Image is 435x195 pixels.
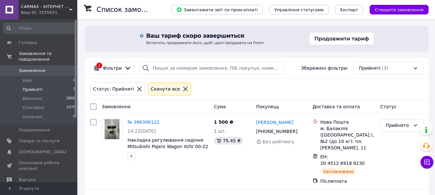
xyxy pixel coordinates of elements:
[149,85,181,93] div: Cкинути все
[21,10,77,15] div: Ваш ID: 3255631
[320,154,365,166] span: ЕН: 20 4512 6918 9230
[171,5,263,14] button: Завантажити звіт по пром-оплаті
[301,65,348,71] span: Збережені фільтри:
[370,5,429,14] button: Створити замовлення
[176,7,258,13] span: Завантажити звіт по пром-оплаті
[335,5,364,14] button: Експорт
[128,129,156,134] span: 14:22[DATE]
[139,62,285,75] input: Пошук за номером замовлення, ПІБ покупця, номером телефону, Email, номером накладної
[263,139,295,144] span: Без рейтингу
[320,125,375,151] div: м. Балаклія ([GEOGRAPHIC_DATA].), №2 (до 10 кг): пл. [PERSON_NAME], 11
[19,149,66,155] span: [DEMOGRAPHIC_DATA]
[19,138,60,144] span: Товари та послуги
[73,87,75,93] span: 3
[105,119,120,139] img: Фото товару
[92,85,135,93] div: Статус: Прийняті
[19,40,37,46] span: Головна
[23,105,44,111] span: Скасовані
[73,114,75,120] span: 0
[19,51,77,62] span: Замовлення та повідомлення
[128,137,208,155] a: Накладка регулювання сидіння Mitsubishi Pajero Wagon III/IV 00-22 НОВИЙ ОЕМ ТЕМНИЙ ЦВЕТ
[102,119,122,139] a: Фото товару
[363,7,429,12] a: Створити замовлення
[128,120,159,125] a: № 366306122
[214,104,226,109] span: Cума
[23,78,32,84] span: Нові
[421,156,433,169] button: Чат з покупцем
[256,104,279,109] span: Покупець
[375,7,423,12] span: Створити замовлення
[214,137,243,145] div: 75.45 ₴
[214,129,226,134] span: 1 шт.
[23,114,43,120] span: Оплачені
[19,160,60,172] span: Показники роботи компанії
[386,122,410,129] div: Прийнято
[340,7,358,12] span: Експорт
[3,22,76,34] input: Пошук
[102,104,130,109] span: Замовлення
[19,127,50,133] span: Повідомлення
[66,96,75,102] span: 2809
[274,7,324,12] span: Управління статусами
[85,26,429,51] a: Продовжити тариф
[320,178,375,184] div: Післяплата
[320,168,357,175] div: Заплановано
[103,65,122,71] span: Фільтри
[23,87,43,93] span: Прийняті
[255,127,299,136] div: [PHONE_NUMBER]
[214,120,233,125] span: 1 500 ₴
[97,6,162,13] h1: Список замовлень
[19,177,35,183] span: Відгуки
[256,119,294,126] a: [PERSON_NAME]
[313,104,360,109] span: Доставка та оплата
[19,68,45,74] span: Замовлення
[133,26,381,51] img: Продовжити тариф
[359,65,380,71] span: Прийняті
[23,96,43,102] span: Виконані
[73,78,75,84] span: 0
[66,105,75,111] span: 1075
[21,4,69,10] span: CARMAX - ІНТЕРНЕТ МАГАЗИН АВТОЗАПЧАСТИН
[382,66,388,71] span: (3)
[320,119,375,125] div: Нова Пошта
[380,104,397,109] span: Статус
[269,5,329,14] button: Управління статусами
